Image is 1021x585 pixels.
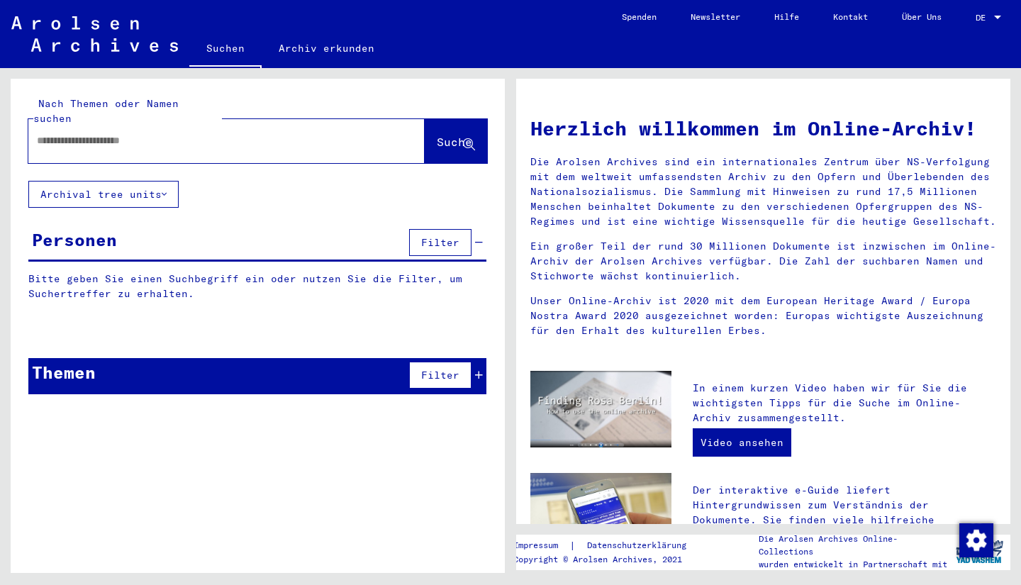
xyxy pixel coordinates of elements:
div: Personen [32,227,117,252]
p: Die Arolsen Archives Online-Collections [759,533,949,558]
span: Suche [437,135,472,149]
p: Unser Online-Archiv ist 2020 mit dem European Heritage Award / Europa Nostra Award 2020 ausgezeic... [530,294,996,338]
img: video.jpg [530,371,671,447]
p: Ein großer Teil der rund 30 Millionen Dokumente ist inzwischen im Online-Archiv der Arolsen Archi... [530,239,996,284]
img: Arolsen_neg.svg [11,16,178,52]
mat-label: Nach Themen oder Namen suchen [33,97,179,125]
button: Suche [425,119,487,163]
img: yv_logo.png [953,534,1006,569]
span: Filter [421,369,459,381]
p: Die Arolsen Archives sind ein internationales Zentrum über NS-Verfolgung mit dem weltweit umfasse... [530,155,996,229]
span: DE [976,13,991,23]
button: Filter [409,362,472,389]
div: | [513,538,703,553]
button: Filter [409,229,472,256]
a: Archiv erkunden [262,31,391,65]
a: Suchen [189,31,262,68]
img: eguide.jpg [530,473,671,567]
p: wurden entwickelt in Partnerschaft mit [759,558,949,571]
a: Datenschutzerklärung [576,538,703,553]
a: Video ansehen [693,428,791,457]
p: Bitte geben Sie einen Suchbegriff ein oder nutzen Sie die Filter, um Suchertreffer zu erhalten. [28,272,486,301]
a: Impressum [513,538,569,553]
p: In einem kurzen Video haben wir für Sie die wichtigsten Tipps für die Suche im Online-Archiv zusa... [693,381,996,425]
h1: Herzlich willkommen im Online-Archiv! [530,113,996,143]
div: Themen [32,360,96,385]
button: Archival tree units [28,181,179,208]
img: Zustimmung ändern [959,523,993,557]
p: Der interaktive e-Guide liefert Hintergrundwissen zum Verständnis der Dokumente. Sie finden viele... [693,483,996,572]
p: Copyright © Arolsen Archives, 2021 [513,553,703,566]
span: Filter [421,236,459,249]
div: Zustimmung ändern [959,523,993,557]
